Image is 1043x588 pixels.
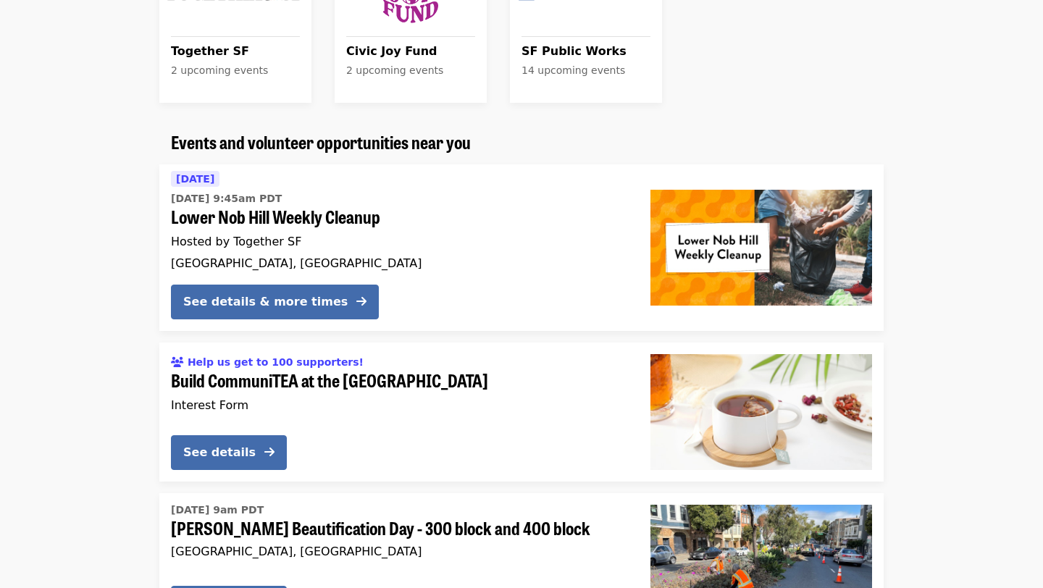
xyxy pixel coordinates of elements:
span: Together SF [171,43,300,60]
div: 2 upcoming events [346,63,475,78]
span: [DATE] [176,173,214,185]
span: Help us get to 100 supporters! [188,356,364,368]
span: Interest Form [171,398,248,412]
div: [GEOGRAPHIC_DATA], [GEOGRAPHIC_DATA] [171,545,627,558]
span: Build CommuniTEA at the [GEOGRAPHIC_DATA] [171,370,627,391]
img: Build CommuniTEA at the Street Tree Nursery organized by SF Public Works [650,354,872,470]
button: See details [171,435,287,470]
img: Lower Nob Hill Weekly Cleanup organized by Together SF [650,190,872,306]
i: arrow-right icon [264,445,275,459]
a: See details for "Build CommuniTEA at the Street Tree Nursery" [159,343,884,482]
time: [DATE] 9am PDT [171,503,264,518]
div: 14 upcoming events [521,63,650,78]
div: See details & more times [183,293,348,311]
i: users icon [171,356,184,369]
span: Hosted by Together SF [171,235,301,248]
div: [GEOGRAPHIC_DATA], [GEOGRAPHIC_DATA] [171,256,627,270]
i: arrow-right icon [356,295,366,308]
a: See details for "Lower Nob Hill Weekly Cleanup" [159,164,884,331]
span: SF Public Works [521,43,650,60]
span: Lower Nob Hill Weekly Cleanup [171,206,627,227]
span: Civic Joy Fund [346,43,475,60]
time: [DATE] 9:45am PDT [171,191,282,206]
div: 2 upcoming events [171,63,300,78]
div: See details [183,444,256,461]
button: See details & more times [171,285,379,319]
span: [PERSON_NAME] Beautification Day - 300 block and 400 block [171,518,627,539]
span: Events and volunteer opportunities near you [171,129,471,154]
